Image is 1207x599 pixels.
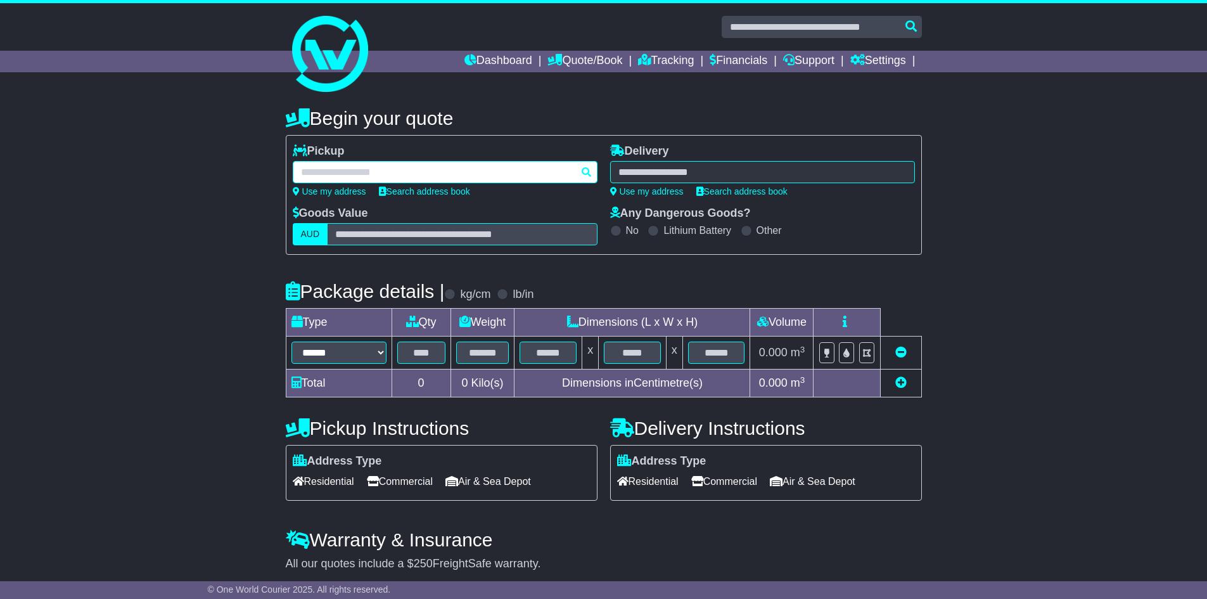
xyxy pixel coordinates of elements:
[710,51,767,72] a: Financials
[293,223,328,245] label: AUD
[610,186,684,196] a: Use my address
[414,557,433,570] span: 250
[445,472,531,491] span: Air & Sea Depot
[513,288,533,302] label: lb/in
[610,145,669,158] label: Delivery
[617,454,706,468] label: Address Type
[582,337,599,370] td: x
[464,51,532,72] a: Dashboard
[791,346,805,359] span: m
[293,454,382,468] label: Address Type
[663,224,731,236] label: Lithium Battery
[450,370,514,397] td: Kilo(s)
[286,281,445,302] h4: Package details |
[800,375,805,385] sup: 3
[293,145,345,158] label: Pickup
[293,472,354,491] span: Residential
[379,186,470,196] a: Search address book
[293,207,368,221] label: Goods Value
[293,161,597,183] typeahead: Please provide city
[610,207,751,221] label: Any Dangerous Goods?
[750,309,814,337] td: Volume
[783,51,834,72] a: Support
[286,108,922,129] h4: Begin your quote
[392,370,450,397] td: 0
[286,418,597,439] h4: Pickup Instructions
[514,370,750,397] td: Dimensions in Centimetre(s)
[286,370,392,397] td: Total
[286,557,922,571] div: All our quotes include a $ FreightSafe warranty.
[770,472,855,491] span: Air & Sea Depot
[895,377,907,389] a: Add new item
[895,346,907,359] a: Remove this item
[617,472,679,491] span: Residential
[367,472,433,491] span: Commercial
[759,346,788,359] span: 0.000
[696,186,788,196] a: Search address book
[691,472,757,491] span: Commercial
[757,224,782,236] label: Other
[286,309,392,337] td: Type
[759,377,788,389] span: 0.000
[610,418,922,439] h4: Delivery Instructions
[293,186,366,196] a: Use my address
[791,377,805,389] span: m
[208,584,391,595] span: © One World Courier 2025. All rights reserved.
[800,345,805,354] sup: 3
[638,51,694,72] a: Tracking
[461,377,468,389] span: 0
[514,309,750,337] td: Dimensions (L x W x H)
[547,51,622,72] a: Quote/Book
[450,309,514,337] td: Weight
[850,51,906,72] a: Settings
[286,529,922,550] h4: Warranty & Insurance
[392,309,450,337] td: Qty
[626,224,639,236] label: No
[666,337,682,370] td: x
[460,288,490,302] label: kg/cm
